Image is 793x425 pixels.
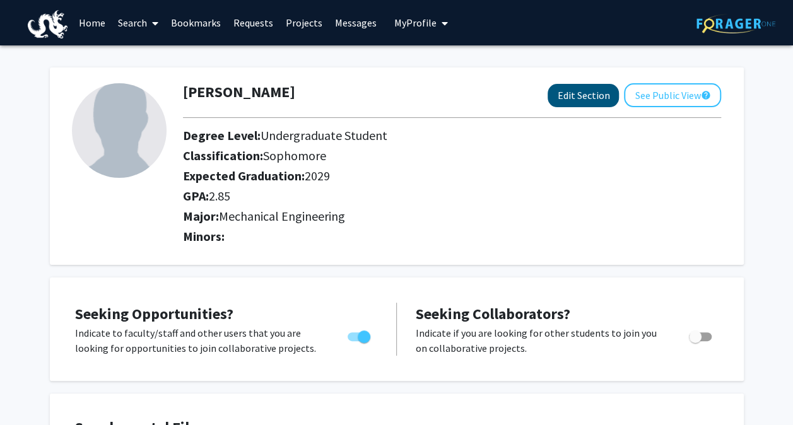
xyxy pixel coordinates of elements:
h2: Major: [183,209,721,224]
p: Indicate to faculty/staff and other users that you are looking for opportunities to join collabor... [75,325,324,356]
a: Requests [227,1,279,45]
h1: [PERSON_NAME] [183,83,295,102]
span: Mechanical Engineering [219,208,345,224]
span: Seeking Collaborators? [416,304,570,323]
img: Profile Picture [72,83,167,178]
span: Sophomore [263,148,326,163]
a: Home [73,1,112,45]
h2: Minors: [183,229,721,244]
p: Indicate if you are looking for other students to join you on collaborative projects. [416,325,665,356]
a: Search [112,1,165,45]
span: 2.85 [209,188,230,204]
iframe: Chat [9,368,54,416]
div: Toggle [343,325,377,344]
h2: Expected Graduation: [183,168,721,183]
div: Toggle [684,325,719,344]
span: Seeking Opportunities? [75,304,233,323]
button: Edit Section [548,84,619,107]
img: ForagerOne Logo [696,14,775,33]
span: Undergraduate Student [261,127,387,143]
mat-icon: help [700,88,710,103]
h2: Degree Level: [183,128,721,143]
a: Projects [279,1,329,45]
a: Bookmarks [165,1,227,45]
h2: GPA: [183,189,721,204]
button: See Public View [624,83,721,107]
h2: Classification: [183,148,721,163]
span: 2029 [305,168,330,183]
img: Drexel University Logo [28,10,68,38]
span: My Profile [394,16,437,29]
a: Messages [329,1,383,45]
